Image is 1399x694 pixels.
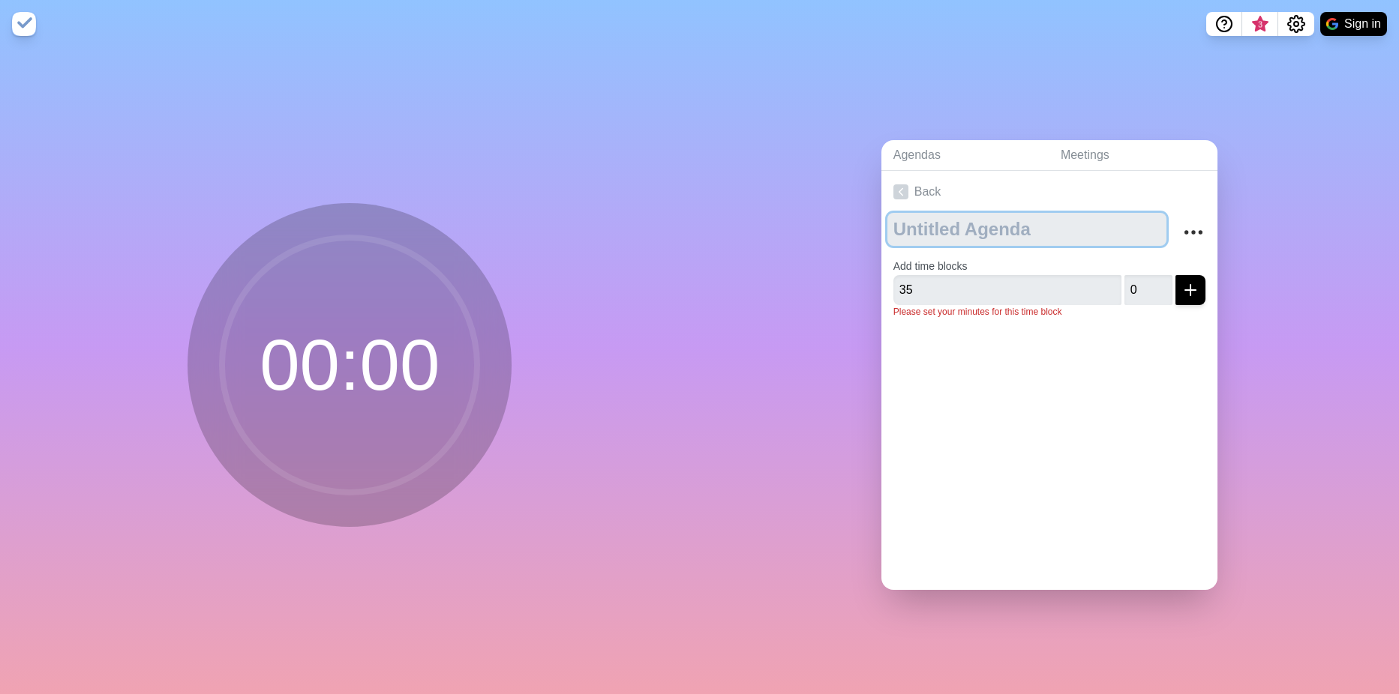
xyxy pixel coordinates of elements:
[1124,275,1172,305] input: Mins
[12,12,36,36] img: timeblocks logo
[1254,19,1266,31] span: 3
[1049,140,1217,171] a: Meetings
[893,305,1205,319] p: Please set your minutes for this time block
[1278,12,1314,36] button: Settings
[893,260,968,272] label: Add time blocks
[893,275,1121,305] input: Name
[881,140,1049,171] a: Agendas
[1242,12,1278,36] button: What’s new
[1178,217,1208,247] button: More
[1320,12,1387,36] button: Sign in
[1206,12,1242,36] button: Help
[1326,18,1338,30] img: google logo
[881,171,1217,213] a: Back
